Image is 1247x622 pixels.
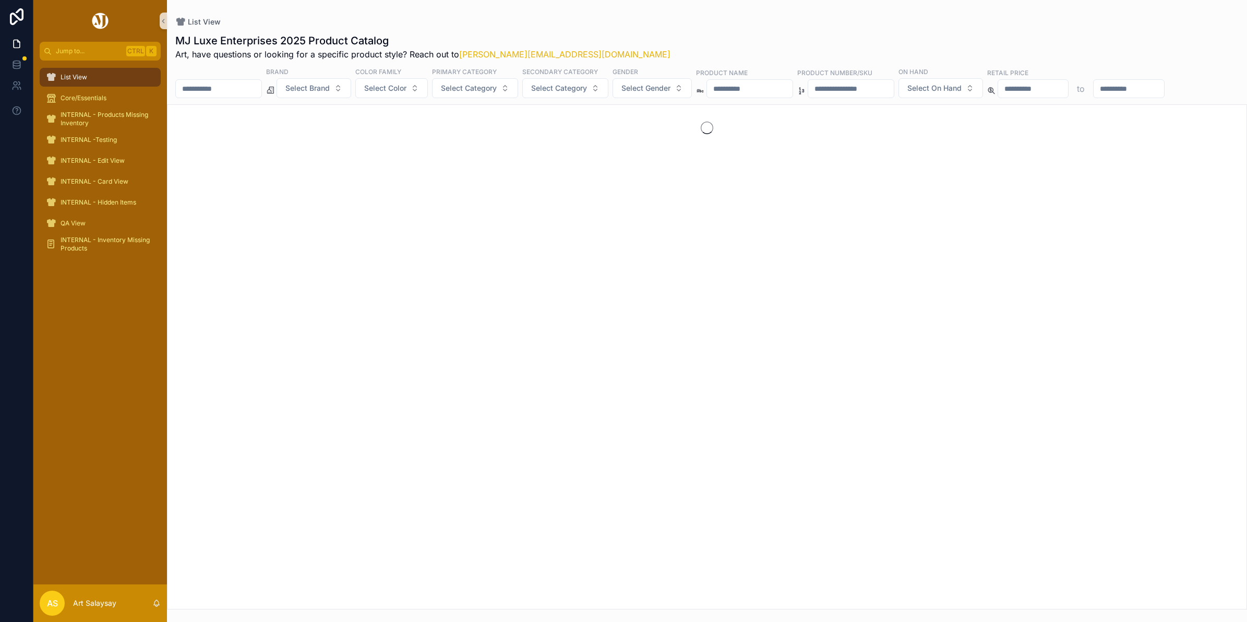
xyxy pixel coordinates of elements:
button: Select Button [898,78,983,98]
span: QA View [61,219,86,228]
button: Select Button [277,78,351,98]
button: Select Button [355,78,428,98]
p: to [1077,82,1085,95]
a: INTERNAL - Hidden Items [40,193,161,212]
span: INTERNAL - Edit View [61,157,125,165]
button: Select Button [522,78,608,98]
a: INTERNAL - Products Missing Inventory [40,110,161,128]
a: INTERNAL -Testing [40,130,161,149]
label: Secondary Category [522,67,598,76]
label: Brand [266,67,289,76]
a: [PERSON_NAME][EMAIL_ADDRESS][DOMAIN_NAME] [459,49,670,59]
span: Select Brand [285,83,330,93]
p: Art Salaysay [73,598,116,608]
label: Product Number/SKU [797,68,872,77]
div: scrollable content [33,61,167,267]
button: Select Button [432,78,518,98]
label: Gender [613,67,638,76]
span: Select Category [531,83,587,93]
span: AS [47,597,58,609]
a: INTERNAL - Edit View [40,151,161,170]
label: Retail Price [987,68,1028,77]
span: List View [61,73,87,81]
span: INTERNAL -Testing [61,136,117,144]
span: Jump to... [56,47,122,55]
a: List View [175,17,221,27]
span: Core/Essentials [61,94,106,102]
button: Select Button [613,78,692,98]
label: Product Name [696,68,748,77]
label: Color Family [355,67,401,76]
a: Core/Essentials [40,89,161,107]
span: Select Color [364,83,406,93]
button: Jump to...CtrlK [40,42,161,61]
a: INTERNAL - Inventory Missing Products [40,235,161,254]
a: INTERNAL - Card View [40,172,161,191]
a: List View [40,68,161,87]
img: App logo [90,13,110,29]
span: Select Category [441,83,497,93]
span: INTERNAL - Hidden Items [61,198,136,207]
label: Primary Category [432,67,497,76]
span: Art, have questions or looking for a specific product style? Reach out to [175,48,670,61]
span: Select Gender [621,83,670,93]
span: INTERNAL - Card View [61,177,128,186]
span: INTERNAL - Inventory Missing Products [61,236,150,253]
span: INTERNAL - Products Missing Inventory [61,111,150,127]
span: List View [188,17,221,27]
span: Select On Hand [907,83,962,93]
label: On Hand [898,67,928,76]
span: K [147,47,155,55]
a: QA View [40,214,161,233]
h1: MJ Luxe Enterprises 2025 Product Catalog [175,33,670,48]
span: Ctrl [126,46,145,56]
